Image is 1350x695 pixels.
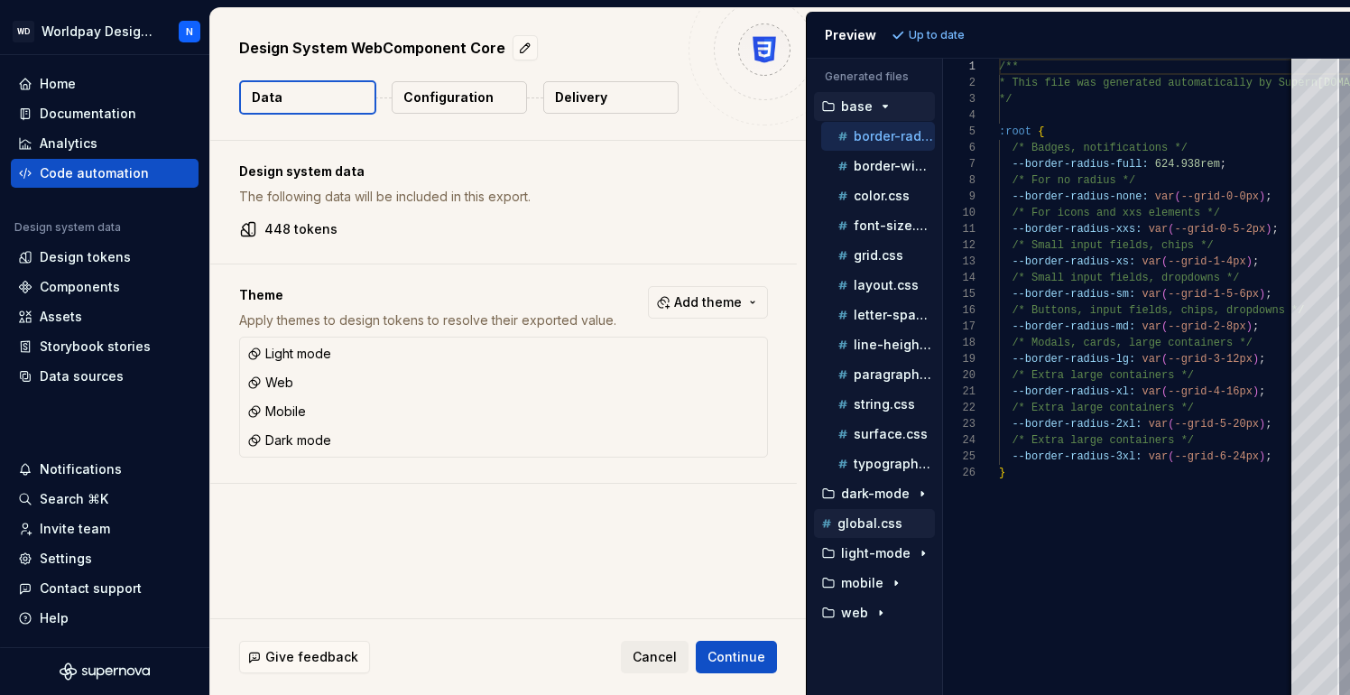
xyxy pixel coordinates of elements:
[1252,385,1258,398] span: )
[239,641,370,673] button: Give feedback
[1271,223,1278,236] span: ;
[239,162,768,181] p: Design system data
[1168,450,1174,463] span: (
[265,648,358,666] span: Give feedback
[999,467,1005,479] span: }
[1168,385,1253,398] span: --grid-4-16px
[1012,255,1135,268] span: --border-radius-xs:
[1161,255,1168,268] span: (
[821,424,935,444] button: surface.css
[11,302,199,331] a: Assets
[1168,418,1174,431] span: (
[854,189,910,203] p: color.css
[821,305,935,325] button: letter-spacing.css
[1012,304,1304,317] span: /* Buttons, input fields, chips, dropdowns */
[1219,158,1225,171] span: ;
[11,159,199,188] a: Code automation
[943,156,976,172] div: 7
[40,134,97,153] div: Analytics
[943,107,976,124] div: 4
[40,520,110,538] div: Invite team
[633,648,677,666] span: Cancel
[841,99,873,114] p: base
[1161,320,1168,333] span: (
[11,455,199,484] button: Notifications
[555,88,607,107] p: Delivery
[1265,288,1271,301] span: ;
[1012,239,1213,252] span: /* Small input fields, chips */
[821,394,935,414] button: string.css
[1012,434,1194,447] span: /* Extra large containers */
[1012,174,1135,187] span: /* For no radius */
[854,397,915,412] p: string.css
[11,243,199,272] a: Design tokens
[42,23,157,41] div: Worldpay Design System
[943,400,976,416] div: 22
[239,286,616,304] p: Theme
[1259,418,1265,431] span: )
[1148,450,1168,463] span: var
[943,140,976,156] div: 6
[11,544,199,573] a: Settings
[943,465,976,481] div: 26
[943,75,976,91] div: 2
[1142,320,1161,333] span: var
[1265,418,1271,431] span: ;
[40,248,131,266] div: Design tokens
[1259,385,1265,398] span: ;
[247,403,306,421] div: Mobile
[1012,337,1252,349] span: /* Modals, cards, large containers */
[11,273,199,301] a: Components
[854,218,935,233] p: font-size.css
[1012,288,1135,301] span: --border-radius-sm:
[1148,223,1168,236] span: var
[854,159,935,173] p: border-width.css
[247,431,331,449] div: Dark mode
[943,335,976,351] div: 18
[239,37,505,59] p: Design System WebComponent Core
[40,579,142,598] div: Contact support
[825,26,876,44] div: Preview
[999,125,1031,138] span: :root
[943,367,976,384] div: 20
[1174,223,1265,236] span: --grid-0-5-2px
[11,514,199,543] a: Invite team
[11,362,199,391] a: Data sources
[239,80,376,115] button: Data
[854,338,935,352] p: line-height.css
[1012,450,1142,463] span: --border-radius-3xl:
[40,164,149,182] div: Code automation
[814,573,935,593] button: mobile
[1038,125,1044,138] span: {
[1180,190,1258,203] span: --grid-0-0px
[1174,190,1180,203] span: (
[543,81,679,114] button: Delivery
[814,603,935,623] button: web
[1012,385,1135,398] span: --border-radius-xl:
[943,302,976,319] div: 16
[854,129,935,144] p: border-radius.css
[40,550,92,568] div: Settings
[854,457,935,471] p: typography.css
[1174,450,1259,463] span: --grid-6-24px
[11,332,199,361] a: Storybook stories
[1265,190,1271,203] span: ;
[943,91,976,107] div: 3
[1012,320,1135,333] span: --border-radius-md:
[814,543,935,563] button: light-mode
[40,75,76,93] div: Home
[821,335,935,355] button: line-height.css
[1142,385,1161,398] span: var
[1252,255,1258,268] span: ;
[1154,190,1174,203] span: var
[854,278,919,292] p: layout.css
[1012,223,1142,236] span: --border-radius-xxs:
[14,220,121,235] div: Design system data
[239,188,768,206] p: The following data will be included in this export.
[247,345,331,363] div: Light mode
[1245,255,1252,268] span: )
[821,126,935,146] button: border-radius.css
[1259,190,1265,203] span: )
[674,293,742,311] span: Add theme
[854,427,928,441] p: surface.css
